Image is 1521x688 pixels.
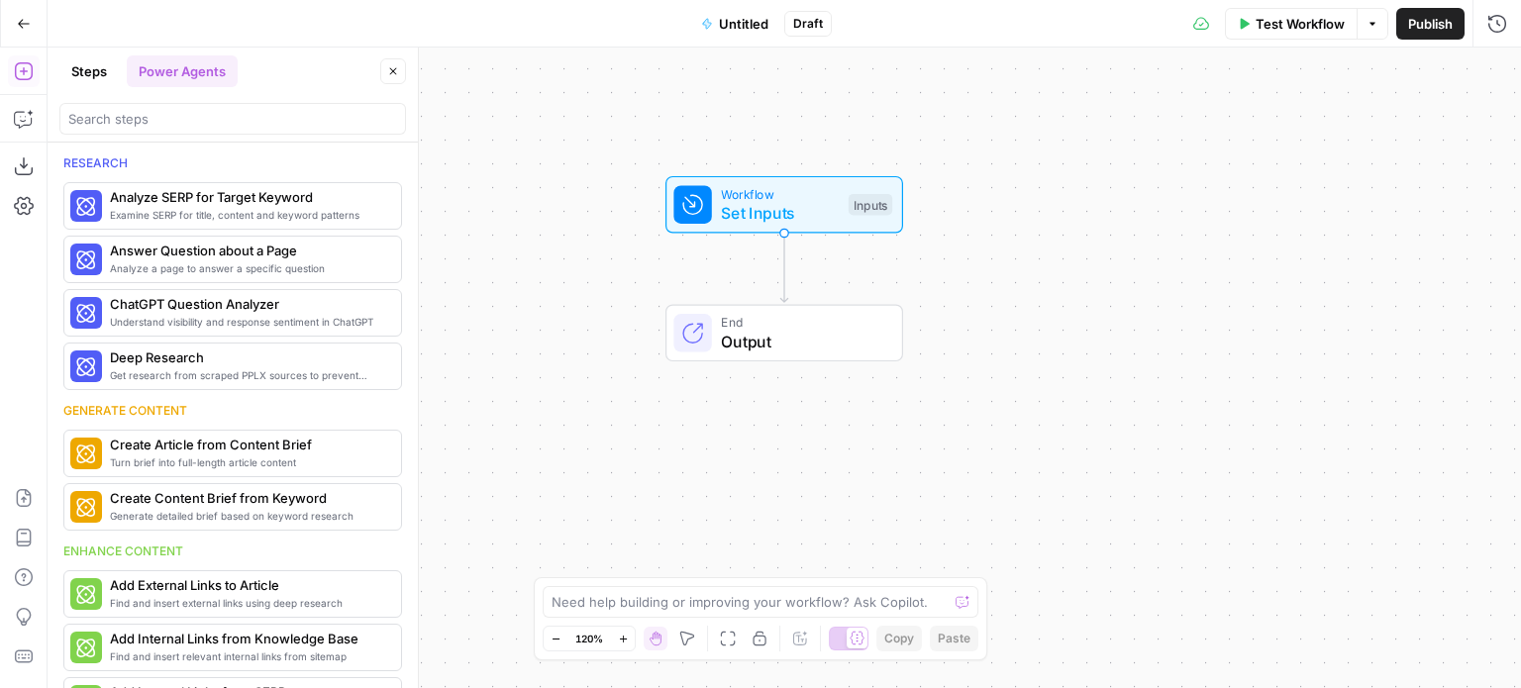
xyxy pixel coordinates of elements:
div: EndOutput [600,305,968,362]
span: Understand visibility and response sentiment in ChatGPT [110,314,385,330]
button: Publish [1396,8,1465,40]
button: Copy [876,626,922,651]
div: Generate content [63,402,402,420]
span: Untitled [719,14,768,34]
span: Workflow [721,184,839,203]
div: Inputs [849,194,892,216]
span: Copy [884,630,914,647]
span: Answer Question about a Page [110,241,385,260]
input: Search steps [68,109,397,129]
span: Add External Links to Article [110,575,385,595]
span: Paste [938,630,970,647]
span: Examine SERP for title, content and keyword patterns [110,207,385,223]
span: Test Workflow [1256,14,1345,34]
span: Publish [1408,14,1453,34]
span: Find and insert external links using deep research [110,595,385,611]
span: Create Content Brief from Keyword [110,488,385,508]
span: Output [721,330,882,353]
span: 120% [575,631,603,646]
span: Create Article from Content Brief [110,435,385,454]
span: Set Inputs [721,201,839,225]
button: Paste [930,626,978,651]
span: Draft [793,15,823,33]
span: End [721,313,882,332]
div: Enhance content [63,542,402,560]
button: Power Agents [127,55,238,87]
button: Test Workflow [1225,8,1357,40]
div: Research [63,154,402,172]
span: ChatGPT Question Analyzer [110,294,385,314]
span: Analyze SERP for Target Keyword [110,187,385,207]
button: Untitled [689,8,780,40]
div: WorkflowSet InputsInputs [600,176,968,234]
span: Add Internal Links from Knowledge Base [110,629,385,648]
span: Find and insert relevant internal links from sitemap [110,648,385,664]
span: Generate detailed brief based on keyword research [110,508,385,524]
span: Get research from scraped PPLX sources to prevent source [MEDICAL_DATA] [110,367,385,383]
span: Turn brief into full-length article content [110,454,385,470]
g: Edge from start to end [780,233,787,302]
button: Steps [59,55,119,87]
span: Deep Research [110,347,385,367]
span: Analyze a page to answer a specific question [110,260,385,276]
